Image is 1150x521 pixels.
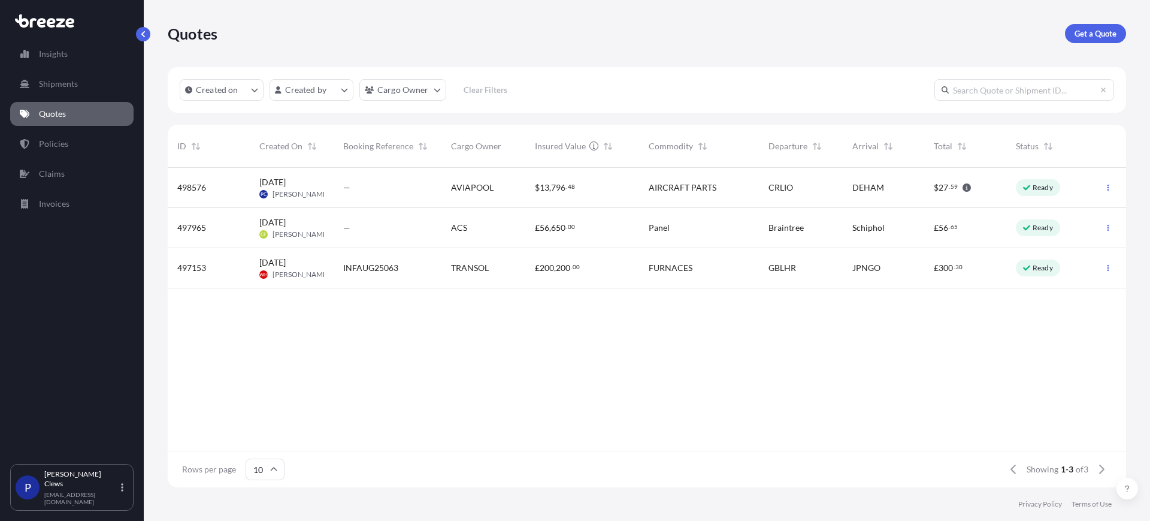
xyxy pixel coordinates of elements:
[939,183,948,192] span: 27
[177,140,186,152] span: ID
[39,108,66,120] p: Quotes
[852,222,885,234] span: Schiphol
[949,185,950,189] span: .
[934,79,1114,101] input: Search Quote or Shipment ID...
[10,102,134,126] a: Quotes
[261,188,267,200] span: PC
[852,262,880,274] span: JPNGO
[464,84,507,96] p: Clear Filters
[852,182,884,194] span: DEHAM
[540,224,549,232] span: 56
[768,140,807,152] span: Departure
[39,198,69,210] p: Invoices
[551,183,565,192] span: 796
[1061,463,1073,475] span: 1-3
[1065,24,1126,43] a: Get a Quote
[343,222,350,234] span: —
[44,491,119,505] p: [EMAIL_ADDRESS][DOMAIN_NAME]
[273,189,329,199] span: [PERSON_NAME]
[451,140,501,152] span: Cargo Owner
[939,264,953,272] span: 300
[273,230,329,239] span: [PERSON_NAME]
[934,183,939,192] span: $
[556,264,570,272] span: 200
[259,269,268,281] span: WH
[949,225,950,229] span: .
[10,72,134,96] a: Shipments
[39,138,68,150] p: Policies
[285,84,327,96] p: Created by
[649,222,670,234] span: Panel
[259,140,302,152] span: Created On
[1041,139,1055,153] button: Sort
[1027,463,1058,475] span: Showing
[573,265,580,269] span: 00
[452,80,519,100] button: Clear Filters
[768,222,804,234] span: Braintree
[451,182,494,194] span: AVIAPOOL
[549,183,551,192] span: ,
[951,185,958,189] span: 59
[343,262,398,274] span: INFAUG25063
[39,168,65,180] p: Claims
[10,42,134,66] a: Insights
[955,139,969,153] button: Sort
[649,262,692,274] span: FURNACES
[540,183,549,192] span: 13
[649,140,693,152] span: Commodity
[177,182,206,194] span: 498576
[768,262,796,274] span: GBLHR
[934,264,939,272] span: £
[416,139,430,153] button: Sort
[934,140,952,152] span: Total
[554,264,556,272] span: ,
[568,225,575,229] span: 00
[939,224,948,232] span: 56
[568,185,575,189] span: 48
[810,139,824,153] button: Sort
[44,469,119,489] p: [PERSON_NAME] Clews
[39,78,78,90] p: Shipments
[566,225,567,229] span: .
[549,224,551,232] span: ,
[768,182,793,194] span: CRLIO
[566,185,567,189] span: .
[182,463,236,475] span: Rows per page
[177,222,206,234] span: 497965
[695,139,710,153] button: Sort
[261,228,267,240] span: CF
[25,481,31,493] span: P
[259,257,286,269] span: [DATE]
[1033,223,1053,233] p: Ready
[540,264,554,272] span: 200
[934,224,939,232] span: £
[189,139,203,153] button: Sort
[649,182,716,194] span: AIRCRAFT PARTS
[1072,499,1112,509] a: Terms of Use
[259,216,286,228] span: [DATE]
[305,139,319,153] button: Sort
[535,264,540,272] span: £
[881,139,895,153] button: Sort
[343,140,413,152] span: Booking Reference
[1033,263,1053,273] p: Ready
[10,192,134,216] a: Invoices
[954,265,955,269] span: .
[451,222,467,234] span: ACS
[10,132,134,156] a: Policies
[259,176,286,188] span: [DATE]
[10,162,134,186] a: Claims
[39,48,68,60] p: Insights
[168,24,217,43] p: Quotes
[955,265,963,269] span: 30
[1016,140,1039,152] span: Status
[359,79,446,101] button: cargoOwner Filter options
[270,79,353,101] button: createdBy Filter options
[180,79,264,101] button: createdOn Filter options
[551,224,565,232] span: 650
[535,183,540,192] span: $
[571,265,572,269] span: .
[273,270,329,279] span: [PERSON_NAME]
[951,225,958,229] span: 65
